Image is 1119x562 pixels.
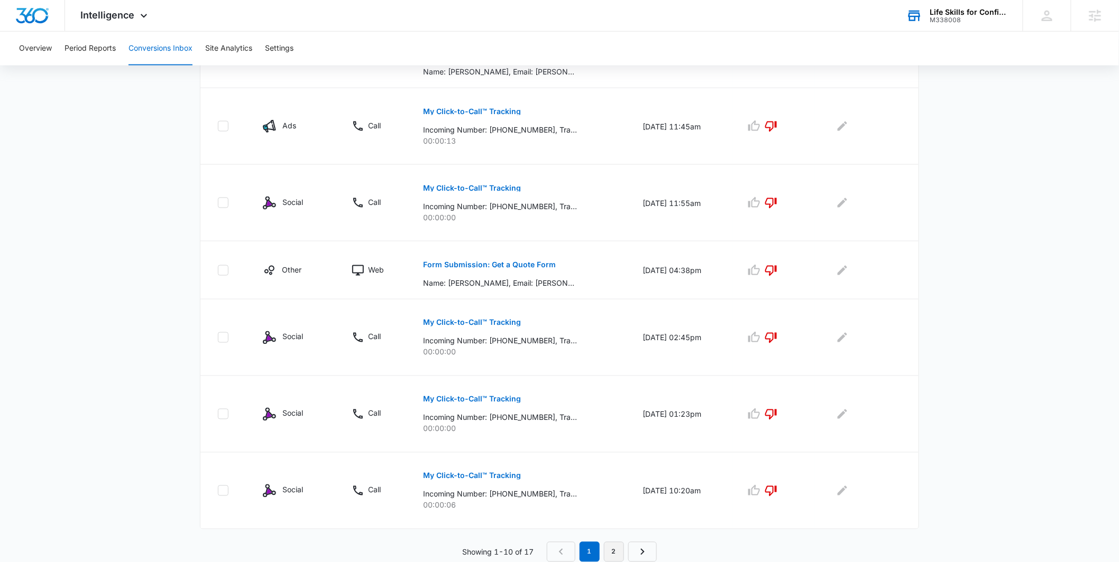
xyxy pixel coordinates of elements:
div: account id [930,16,1007,24]
button: Conversions Inbox [129,32,192,65]
button: My Click-to-Call™ Tracking [423,463,521,489]
button: Edit Comments [834,482,851,499]
p: Name: [PERSON_NAME], Email: [PERSON_NAME][EMAIL_ADDRESS][DOMAIN_NAME], Phone: [PHONE_NUMBER], How... [423,277,577,288]
button: Period Reports [65,32,116,65]
p: Social [282,484,303,495]
p: Social [282,408,303,419]
button: My Click-to-Call™ Tracking [423,99,521,124]
button: Edit Comments [834,194,851,211]
a: Page 2 [604,542,624,562]
img: tab_keywords_by_traffic_grey.svg [105,61,114,70]
div: Domain Overview [40,62,95,69]
td: [DATE] 11:55am [630,165,733,241]
div: v 4.0.25 [30,17,52,25]
p: Incoming Number: [PHONE_NUMBER], Tracking Number: [PHONE_NUMBER], Ring To: [PHONE_NUMBER], Caller... [423,412,577,423]
button: Settings [265,32,293,65]
div: Keywords by Traffic [117,62,178,69]
button: Edit Comments [834,406,851,423]
p: Call [368,484,381,495]
p: Showing 1-10 of 17 [463,547,534,558]
p: My Click-to-Call™ Tracking [423,184,521,192]
p: Incoming Number: [PHONE_NUMBER], Tracking Number: [PHONE_NUMBER], Ring To: [PHONE_NUMBER], Caller... [423,489,577,500]
p: My Click-to-Call™ Tracking [423,396,521,403]
button: Overview [19,32,52,65]
p: Call [368,120,381,131]
p: Incoming Number: [PHONE_NUMBER], Tracking Number: [PHONE_NUMBER], Ring To: [PHONE_NUMBER], Caller... [423,124,577,135]
button: Edit Comments [834,329,851,346]
p: Form Submission: Get a Quote Form [423,261,556,268]
a: Next Page [628,542,657,562]
button: Form Submission: Get a Quote Form [423,252,556,277]
p: Name: [PERSON_NAME], Email: [PERSON_NAME][EMAIL_ADDRESS][PERSON_NAME][DOMAIN_NAME], Phone: [PHONE... [423,66,577,77]
td: [DATE] 02:45pm [630,299,733,376]
p: Call [368,331,381,342]
p: 00:00:13 [423,135,617,146]
p: Incoming Number: [PHONE_NUMBER], Tracking Number: [PHONE_NUMBER], Ring To: [PHONE_NUMBER], Caller... [423,201,577,212]
nav: Pagination [547,542,657,562]
button: Edit Comments [834,118,851,135]
p: 00:00:00 [423,212,617,223]
td: [DATE] 10:20am [630,453,733,529]
p: 00:00:00 [423,346,617,358]
p: Incoming Number: [PHONE_NUMBER], Tracking Number: [PHONE_NUMBER], Ring To: [PHONE_NUMBER], Caller... [423,335,577,346]
td: [DATE] 11:45am [630,88,733,165]
button: My Click-to-Call™ Tracking [423,310,521,335]
p: Ads [282,120,296,131]
p: Call [368,408,381,419]
td: [DATE] 01:23pm [630,376,733,453]
p: 00:00:00 [423,423,617,434]
div: account name [930,8,1007,16]
p: Web [368,264,384,275]
p: Social [282,331,303,342]
p: Other [282,264,301,275]
p: My Click-to-Call™ Tracking [423,108,521,115]
p: 00:00:06 [423,500,617,511]
img: tab_domain_overview_orange.svg [29,61,37,70]
button: Site Analytics [205,32,252,65]
em: 1 [580,542,600,562]
img: website_grey.svg [17,27,25,36]
button: My Click-to-Call™ Tracking [423,387,521,412]
p: Social [282,196,303,208]
img: logo_orange.svg [17,17,25,25]
button: My Click-to-Call™ Tracking [423,175,521,201]
td: [DATE] 04:38pm [630,241,733,299]
span: Intelligence [81,10,135,21]
p: Call [368,196,381,208]
div: Domain: [DOMAIN_NAME] [27,27,116,36]
button: Edit Comments [834,262,851,279]
p: My Click-to-Call™ Tracking [423,319,521,326]
p: My Click-to-Call™ Tracking [423,472,521,480]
